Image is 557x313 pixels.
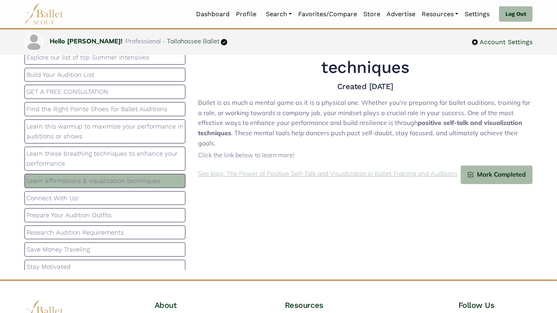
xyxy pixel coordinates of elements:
[285,300,402,310] h4: Resources
[419,6,462,22] a: Resources
[198,169,458,179] a: See blog: The Power of Positive Self-Talk and Visualization in Ballet Training and Auditions
[198,119,522,137] strong: positive self-talk and visualization techniques
[472,37,533,47] a: Account Settings
[198,35,533,78] h1: Learn affirmations & visualization techniques
[26,87,183,97] p: GET A FREE CONSULTATION
[263,6,295,22] a: Search
[26,176,183,186] p: Learn affirmations & visualization techniques
[26,104,183,114] p: Find the Right Pointe Shoes for Ballet Auditions
[478,37,533,47] span: Account Settings
[26,227,183,238] p: Research Audition Requirements
[50,37,122,45] a: Hello [PERSON_NAME]!
[360,6,383,22] a: Store
[26,262,183,272] p: Stay Motivated
[26,121,183,142] p: Learn this warmup to maximize your performance in auditions or shows
[26,193,183,203] p: Connect With Us!
[198,99,530,127] span: Ballet is as much a mental game as it is a physical one. Whether you’re preparing for ballet audi...
[499,6,533,22] a: Log Out
[458,300,533,310] h4: Follow Us
[26,149,183,169] p: Learn these breathing techniques to enhance your performance
[198,129,518,147] span: . These mental tools help dancers push past self-doubt, stay focused, and ultimately achieve thei...
[25,34,43,51] img: profile picture
[125,37,161,45] span: Professional
[198,150,533,160] p: Click the link below to learn more!
[155,300,229,310] h4: About
[167,37,219,45] a: Tallahassee Ballet
[295,6,360,22] a: Favorites/Compare
[474,170,526,180] span: Mark Completed
[462,6,493,22] a: Settings
[26,244,183,255] p: Save Money Traveling
[383,6,419,22] a: Advertise
[26,70,183,80] p: Build Your Audition List
[26,210,183,220] p: Prepare Your Audition Outfits
[198,81,533,91] h4: Created [DATE]
[26,52,183,63] p: Explore our list of top Summer Intensives
[163,37,165,45] span: -
[193,6,233,22] a: Dashboard
[233,6,260,22] a: Profile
